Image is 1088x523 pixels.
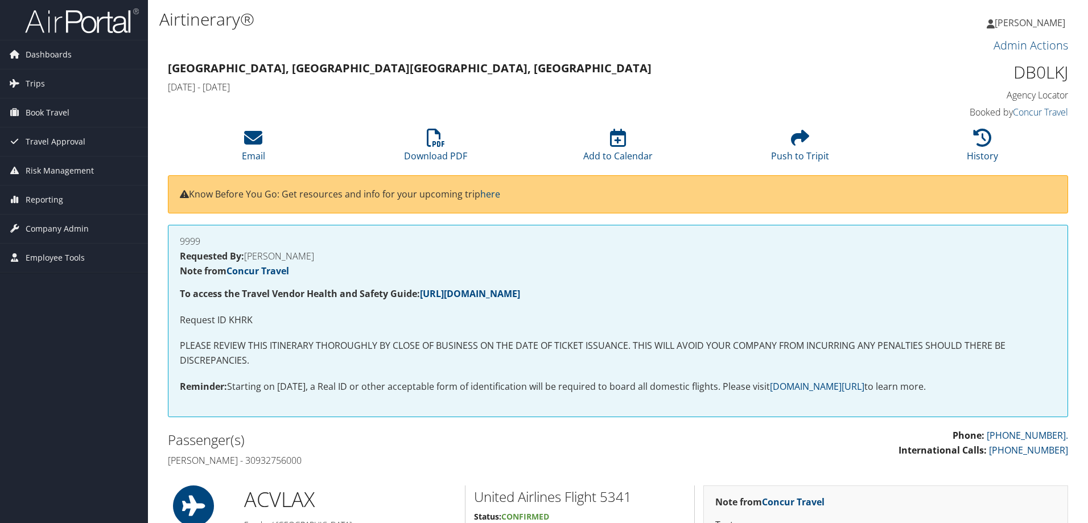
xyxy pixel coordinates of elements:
h2: United Airlines Flight 5341 [474,487,686,506]
p: Starting on [DATE], a Real ID or other acceptable form of identification will be required to boar... [180,380,1056,394]
strong: Requested By: [180,250,244,262]
p: Request ID KHRK [180,313,1056,328]
h1: Airtinerary® [159,7,771,31]
h4: [PERSON_NAME] - 30932756000 [168,454,609,467]
a: History [967,135,998,162]
h4: [PERSON_NAME] [180,252,1056,261]
strong: [GEOGRAPHIC_DATA], [GEOGRAPHIC_DATA] [GEOGRAPHIC_DATA], [GEOGRAPHIC_DATA] [168,60,652,76]
a: Concur Travel [226,265,289,277]
span: Travel Approval [26,127,85,156]
span: Employee Tools [26,244,85,272]
strong: Status: [474,511,501,522]
span: Dashboards [26,40,72,69]
h4: 9999 [180,237,1056,246]
strong: Note from [180,265,289,277]
a: [PHONE_NUMBER] [989,444,1068,456]
a: Email [242,135,265,162]
a: Concur Travel [1013,106,1068,118]
span: Book Travel [26,98,69,127]
a: [PERSON_NAME] [987,6,1077,40]
a: Push to Tripit [771,135,829,162]
h2: Passenger(s) [168,430,609,450]
a: [PHONE_NUMBER]. [987,429,1068,442]
img: airportal-logo.png [25,7,139,34]
strong: Note from [715,496,825,508]
h1: ACV LAX [244,485,456,514]
a: [URL][DOMAIN_NAME] [420,287,520,300]
strong: To access the Travel Vendor Health and Safety Guide: [180,287,520,300]
strong: Reminder: [180,380,227,393]
strong: Phone: [953,429,984,442]
span: [PERSON_NAME] [995,17,1065,29]
span: Reporting [26,186,63,214]
h4: Agency Locator [856,89,1068,101]
span: Confirmed [501,511,549,522]
p: PLEASE REVIEW THIS ITINERARY THOROUGHLY BY CLOSE OF BUSINESS ON THE DATE OF TICKET ISSUANCE. THIS... [180,339,1056,368]
h4: Booked by [856,106,1068,118]
span: Risk Management [26,157,94,185]
a: here [480,188,500,200]
a: [DOMAIN_NAME][URL] [770,380,864,393]
span: Company Admin [26,215,89,243]
h1: DB0LKJ [856,60,1068,84]
a: Add to Calendar [583,135,653,162]
p: Know Before You Go: Get resources and info for your upcoming trip [180,187,1056,202]
a: Admin Actions [994,38,1068,53]
a: Download PDF [404,135,467,162]
strong: International Calls: [899,444,987,456]
a: Concur Travel [762,496,825,508]
span: Trips [26,69,45,98]
h4: [DATE] - [DATE] [168,81,839,93]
